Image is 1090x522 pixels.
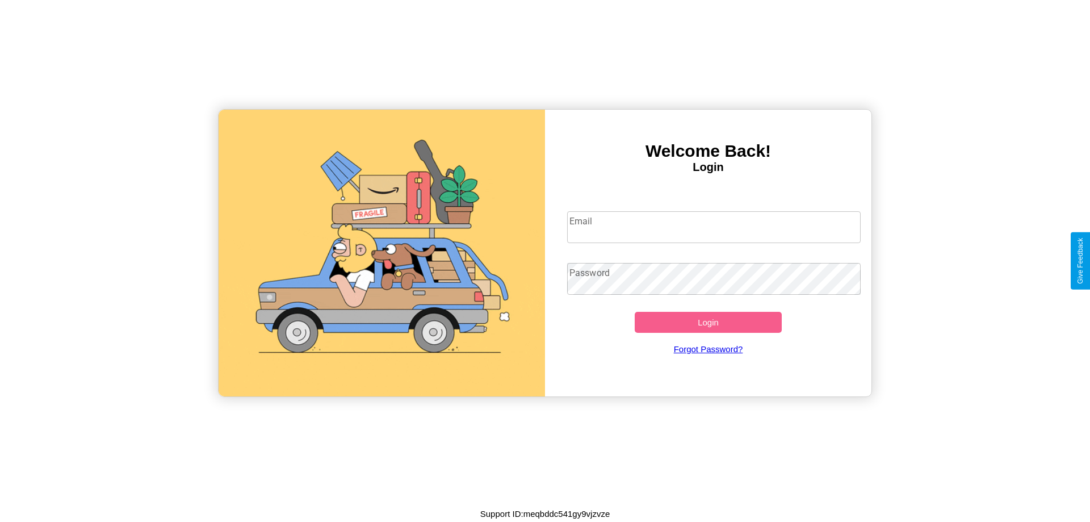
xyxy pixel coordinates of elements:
[480,506,610,521] p: Support ID: meqbddc541gy9vjzvze
[1076,238,1084,284] div: Give Feedback
[561,333,856,365] a: Forgot Password?
[219,110,545,396] img: gif
[545,161,871,174] h4: Login
[635,312,782,333] button: Login
[545,141,871,161] h3: Welcome Back!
